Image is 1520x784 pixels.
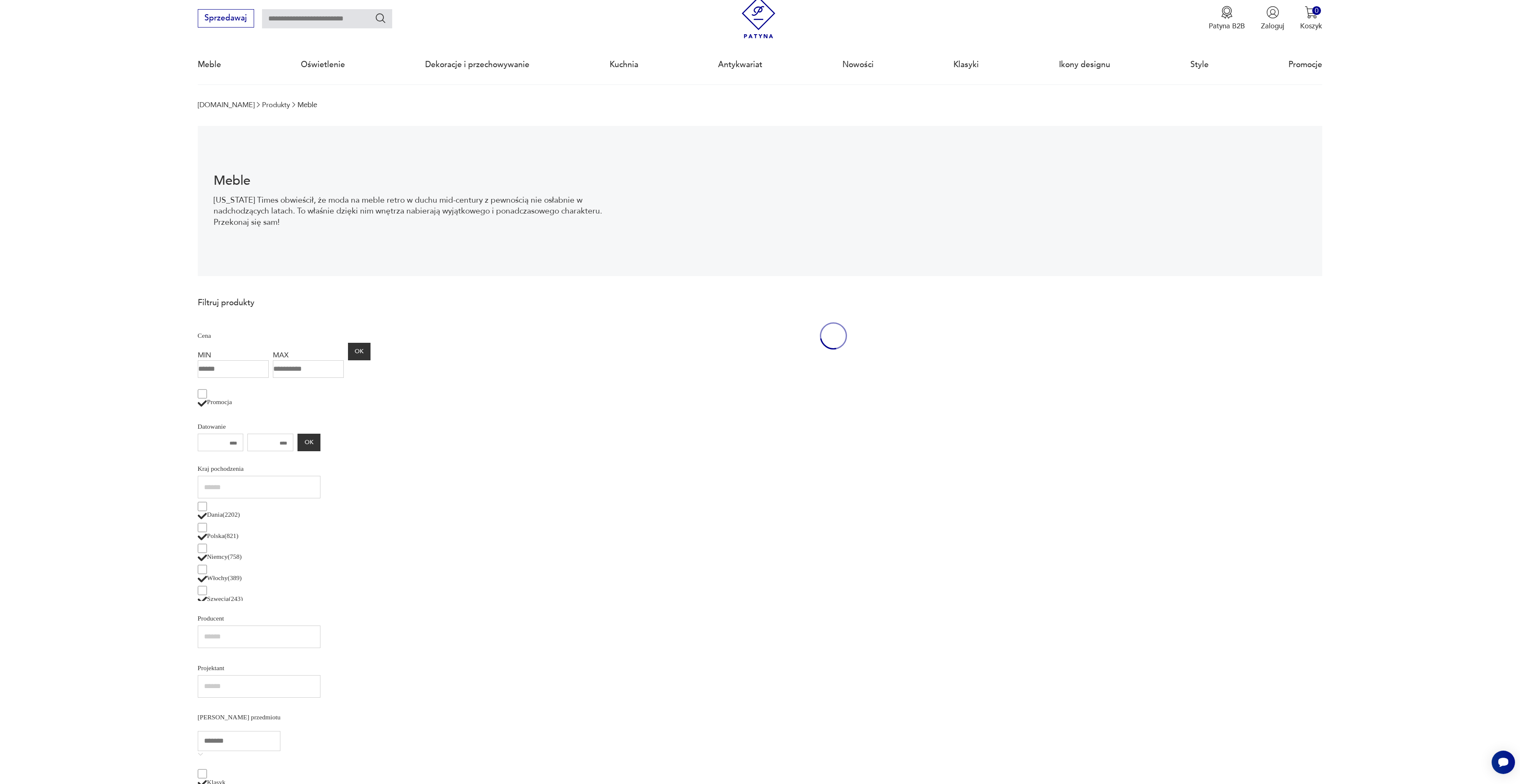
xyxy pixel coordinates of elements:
a: Oświetlenie [301,45,345,84]
a: Style [1190,45,1209,84]
a: Nowości [842,45,874,84]
p: Datowanie [198,421,320,432]
p: Projektant [198,663,320,673]
a: [DOMAIN_NAME] [198,101,255,110]
p: Promocja [207,397,232,407]
img: Ikonka użytkownika [1266,6,1279,19]
iframe: Smartsupp widget button [1492,751,1515,774]
button: Patyna B2B [1209,6,1245,31]
p: Cena [198,330,320,341]
a: Antykwariat [718,45,762,84]
h1: Meble [214,175,632,187]
a: Kuchnia [610,45,638,84]
button: Szukaj [375,12,387,24]
label: MIN [198,350,211,364]
p: Włochy ( 389 ) [207,573,242,583]
img: Ikona strzałki w dół [198,753,203,756]
img: Ikona koszyka [1305,6,1318,19]
p: Niemcy ( 758 ) [207,551,242,562]
a: Sprzedawaj [198,15,254,22]
a: Promocje [1288,45,1322,84]
p: Polska ( 821 ) [207,530,238,541]
a: Dekoracje i przechowywanie [425,45,529,84]
p: Dania ( 2202 ) [207,509,240,520]
a: Meble [198,45,221,84]
p: Filtruj produkty [198,297,320,308]
img: Ikona medalu [1220,6,1233,19]
p: Meble [297,101,317,110]
p: [US_STATE] Times obwieścił, że moda na meble retro w duchu mid-century z pewnością nie osłabnie w... [214,195,632,228]
button: 0Koszyk [1300,6,1322,31]
button: Zaloguj [1261,6,1284,31]
p: Zaloguj [1261,21,1284,31]
div: 0 [1312,6,1321,15]
p: [PERSON_NAME] przedmiotu [198,712,320,723]
p: Patyna B2B [1209,21,1245,31]
p: Koszyk [1300,21,1322,31]
button: Sprzedawaj [198,9,254,28]
a: Ikona medaluPatyna B2B [1209,6,1245,31]
a: Klasyki [953,45,979,84]
p: Kraj pochodzenia [198,463,320,474]
p: Producent [198,613,320,624]
div: oval-loading [820,292,847,379]
a: Ikony designu [1059,45,1110,84]
img: Meble [648,126,1323,276]
label: MAX [273,350,289,364]
a: Produkty [262,101,290,110]
p: Szwecja ( 243 ) [207,593,243,604]
button: OK [348,343,371,360]
button: OK [297,434,320,451]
